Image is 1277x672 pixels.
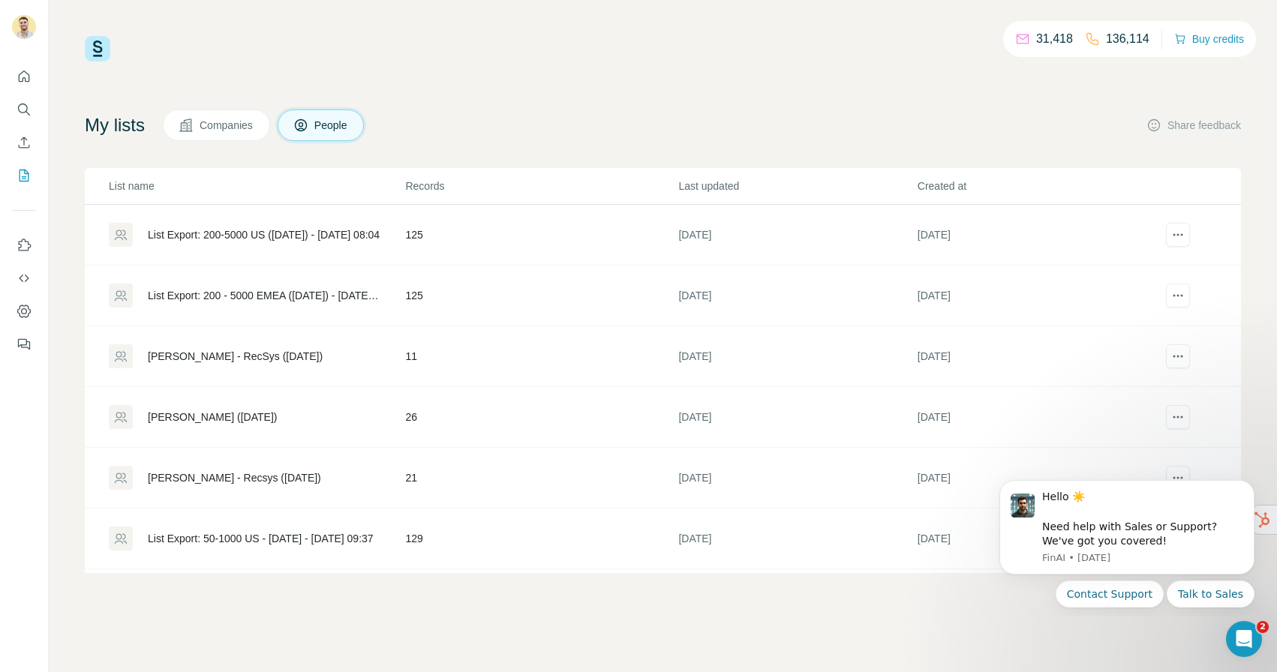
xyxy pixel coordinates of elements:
p: 136,114 [1106,30,1149,48]
button: Dashboard [12,298,36,325]
td: [DATE] [678,326,916,387]
button: actions [1166,344,1190,368]
td: 26 [404,387,678,448]
img: Avatar [12,15,36,39]
div: [PERSON_NAME] ([DATE]) [148,409,277,424]
div: List Export: 200-5000 US ([DATE]) - [DATE] 08:04 [148,227,380,242]
td: [DATE] [678,387,916,448]
td: [DATE] [678,205,916,265]
span: 2 [1257,621,1269,633]
td: 125 [404,265,678,326]
button: My lists [12,162,36,189]
button: Buy credits [1174,28,1244,49]
button: actions [1166,223,1190,247]
button: Quick start [12,63,36,90]
td: [DATE] [678,569,916,630]
button: Feedback [12,331,36,358]
td: 138 [404,569,678,630]
p: Last updated [678,178,915,193]
div: List Export: 50-1000 US - [DATE] - [DATE] 09:37 [148,531,374,546]
td: [DATE] [678,448,916,508]
button: Share feedback [1146,118,1241,133]
td: [DATE] [917,326,1155,387]
td: [DATE] [678,508,916,569]
button: Use Surfe on LinkedIn [12,232,36,259]
td: [DATE] [917,508,1155,569]
button: actions [1166,283,1190,307]
img: Surfe Logo [85,36,110,61]
div: [PERSON_NAME] - RecSys ([DATE]) [148,349,323,364]
p: List name [109,178,404,193]
td: [DATE] [917,265,1155,326]
button: actions [1166,466,1190,490]
td: 129 [404,508,678,569]
td: 125 [404,205,678,265]
div: [PERSON_NAME] - Recsys ([DATE]) [148,470,321,485]
p: Records [405,178,677,193]
td: [DATE] [917,387,1155,448]
span: People [314,118,349,133]
button: actions [1166,405,1190,429]
iframe: Intercom live chat [1226,621,1262,657]
span: Companies [200,118,254,133]
td: [DATE] [678,265,916,326]
td: 21 [404,448,678,508]
iframe: Intercom notifications message [977,466,1277,616]
p: Created at [918,178,1155,193]
button: Enrich CSV [12,129,36,156]
button: Use Surfe API [12,265,36,292]
button: Search [12,96,36,123]
td: [DATE] [917,569,1155,630]
td: 11 [404,326,678,387]
td: [DATE] [917,205,1155,265]
td: [DATE] [917,448,1155,508]
p: 31,418 [1036,30,1073,48]
div: List Export: 200 - 5000 EMEA ([DATE]) - [DATE] 11:31 [148,288,380,303]
h4: My lists [85,113,145,137]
